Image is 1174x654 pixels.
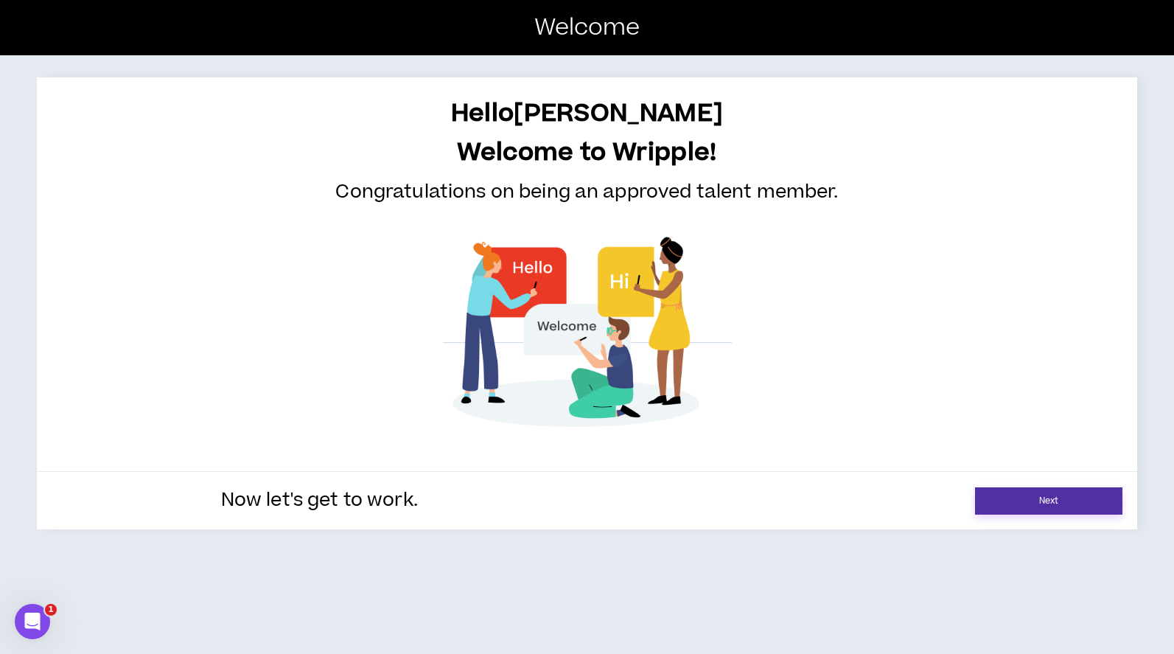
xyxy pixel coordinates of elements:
[534,10,640,46] p: Welcome
[52,178,1122,206] p: Congratulations on being an approved talent member.
[52,487,587,515] p: Now let's get to work.
[45,604,57,616] span: 1
[52,139,1122,167] h1: Welcome to Wripple!
[422,200,753,464] img: teamwork.png
[52,100,1122,128] h1: Hello [PERSON_NAME]
[975,487,1122,515] a: Next
[15,604,50,639] iframe: Intercom live chat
